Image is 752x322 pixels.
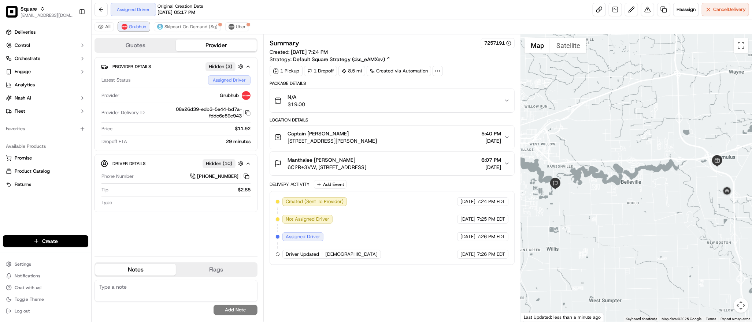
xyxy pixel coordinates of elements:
a: Created via Automation [367,66,431,76]
a: Terms (opens in new tab) [706,317,716,321]
div: Start new chat [25,70,120,77]
span: Chat with us! [15,285,41,291]
p: Welcome 👋 [7,29,133,41]
span: 6C2R+3VW, [STREET_ADDRESS] [288,164,366,171]
span: Provider [101,92,119,99]
div: 1 [721,186,733,197]
button: N/A$19.00 [270,89,514,112]
button: Engage [3,66,88,78]
span: [DEMOGRAPHIC_DATA] [325,251,378,258]
span: Nash AI [15,95,31,101]
h3: Summary [270,40,299,46]
span: Control [15,42,30,49]
button: Hidden (3) [205,62,245,71]
button: Toggle fullscreen view [734,38,748,53]
button: Fleet [3,105,88,117]
button: Manthalee [PERSON_NAME]6C2R+3VW, [STREET_ADDRESS]6:07 PM[DATE] [270,152,514,175]
span: Reassign [677,6,696,13]
button: CancelDelivery [702,3,749,16]
span: Promise [15,155,32,161]
span: [DATE] [481,137,501,145]
span: Returns [15,181,31,188]
button: Uber [225,22,249,31]
span: Notifications [15,273,40,279]
img: profile_skipcart_partner.png [157,24,163,30]
a: 📗Knowledge Base [4,103,59,116]
img: Nash [7,7,22,22]
div: 29 minutes [130,138,251,145]
span: [STREET_ADDRESS][PERSON_NAME] [288,137,377,145]
span: Driver Details [112,161,145,166]
div: Last Updated: less than a minute ago [521,312,604,322]
span: Created: [270,48,328,56]
button: All [95,22,114,31]
button: Quotes [95,40,176,51]
input: Got a question? Start typing here... [19,47,132,55]
span: 7:26 PM EDT [477,233,505,240]
span: $19.00 [288,101,305,108]
span: Settings [15,261,31,267]
a: Open this area in Google Maps (opens a new window) [523,312,547,322]
span: 6:07 PM [481,156,501,164]
img: uber-new-logo.jpeg [229,24,234,30]
button: Driver DetailsHidden (10) [101,157,251,169]
button: Create [3,235,88,247]
span: API Documentation [69,106,118,113]
span: Log out [15,308,30,314]
span: [DATE] 7:24 PM [291,49,328,55]
span: Not Assigned Driver [286,216,329,222]
span: Analytics [15,82,35,88]
span: Map data ©2025 Google [662,317,701,321]
span: Manthalee [PERSON_NAME] [288,156,355,164]
img: 1736555255976-a54dd68f-1ca7-489b-9aae-adbdc363a1c4 [7,70,21,83]
button: Settings [3,259,88,269]
button: Orchestrate [3,53,88,64]
button: Control [3,40,88,51]
img: 5e692f75ce7d37001a5d71f1 [122,24,127,30]
span: Grubhub [129,24,146,30]
div: Package Details [270,80,515,86]
a: Analytics [3,79,88,91]
button: [EMAIL_ADDRESS][DOMAIN_NAME] [21,12,73,18]
span: Tip [101,187,108,193]
span: Hidden ( 3 ) [209,63,232,70]
span: Provider Details [112,64,151,70]
span: $11.92 [235,126,251,132]
div: 2 [549,178,561,190]
button: Log out [3,306,88,316]
div: 1 Pickup [270,66,303,76]
button: Notes [95,264,176,276]
button: Skipcart On Demand (Sq) [154,22,221,31]
a: Deliveries [3,26,88,38]
button: Square [21,5,37,12]
span: Hidden ( 10 ) [206,160,232,167]
button: Chat with us! [3,282,88,293]
img: Google [523,312,547,322]
div: Favorites [3,123,88,135]
span: Fleet [15,108,25,115]
button: Toggle Theme [3,294,88,304]
span: Knowledge Base [15,106,56,113]
span: [DATE] 05:17 PM [158,9,195,16]
span: [DATE] [481,164,501,171]
div: Strategy: [270,56,390,63]
div: 1 Dropoff [304,66,337,76]
button: Map camera controls [734,298,748,313]
span: [PHONE_NUMBER] [197,173,238,180]
button: Provider [176,40,256,51]
span: 7:25 PM EDT [477,216,505,222]
div: Location Details [270,117,515,123]
div: Delivery Activity [270,181,310,187]
a: Returns [6,181,85,188]
button: Notifications [3,271,88,281]
span: Default Square Strategy (dss_eAMXev) [293,56,385,63]
span: Toggle Theme [15,296,44,302]
span: Provider Delivery ID [101,109,145,116]
a: Promise [6,155,85,161]
span: Grubhub [220,92,239,99]
span: Engage [15,68,31,75]
a: [PHONE_NUMBER] [190,172,251,180]
span: [DATE] [460,198,475,205]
